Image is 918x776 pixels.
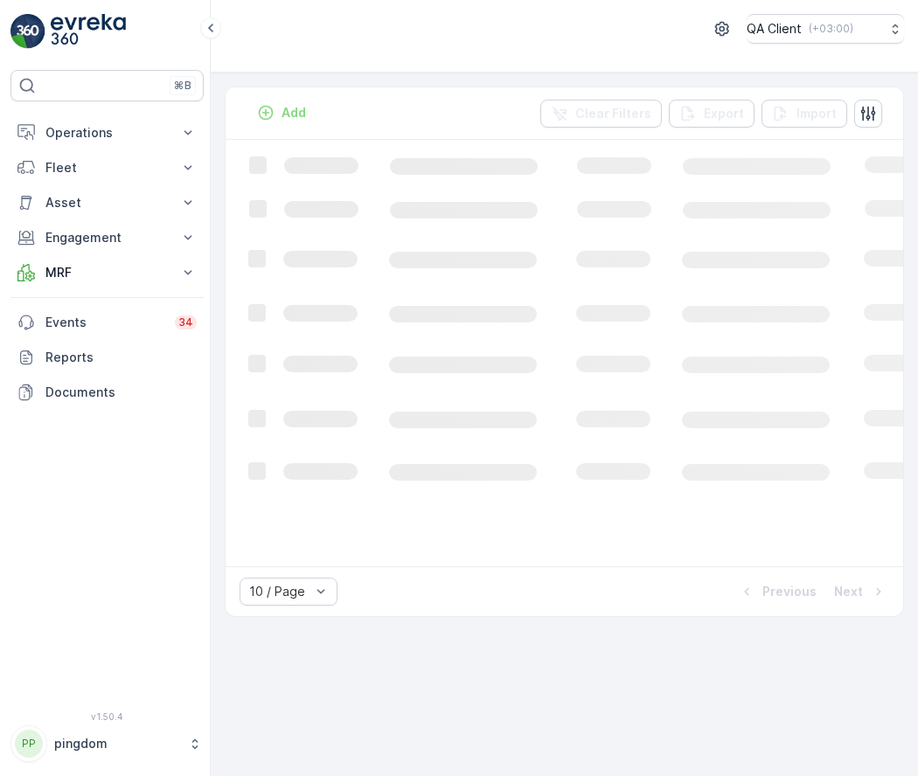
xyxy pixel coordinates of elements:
[174,79,191,93] p: ⌘B
[54,735,179,752] p: pingdom
[10,14,45,49] img: logo
[45,349,197,366] p: Reports
[834,583,863,600] p: Next
[796,105,837,122] p: Import
[10,375,204,410] a: Documents
[45,124,169,142] p: Operations
[45,314,164,331] p: Events
[736,581,818,602] button: Previous
[15,730,43,758] div: PP
[45,194,169,211] p: Asset
[540,100,662,128] button: Clear Filters
[747,20,802,38] p: QA Client
[747,14,904,44] button: QA Client(+03:00)
[669,100,755,128] button: Export
[762,100,847,128] button: Import
[10,305,204,340] a: Events34
[45,264,169,281] p: MRF
[250,102,313,123] button: Add
[10,220,204,255] button: Engagement
[809,22,853,36] p: ( +03:00 )
[762,583,817,600] p: Previous
[704,105,744,122] p: Export
[10,150,204,185] button: Fleet
[10,340,204,375] a: Reports
[10,711,204,722] span: v 1.50.4
[45,229,169,246] p: Engagement
[282,104,306,121] p: Add
[178,315,193,329] p: 34
[10,255,204,290] button: MRF
[10,115,204,150] button: Operations
[832,581,889,602] button: Next
[575,105,651,122] p: Clear Filters
[10,185,204,220] button: Asset
[45,384,197,401] p: Documents
[10,725,204,762] button: PPpingdom
[45,159,169,177] p: Fleet
[51,14,126,49] img: logo_light-DOdMpM7g.png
